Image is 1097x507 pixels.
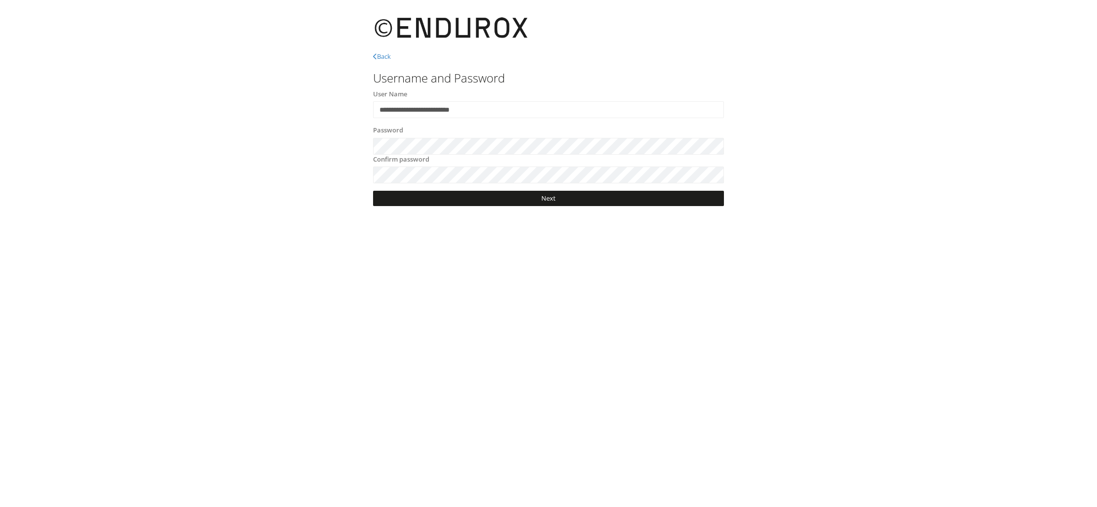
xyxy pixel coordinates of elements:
a: Back [373,52,391,61]
label: Confirm password [373,155,429,165]
label: Password [373,126,403,135]
label: User Name [373,89,407,99]
img: Endurox_Black_Pad_2.png [373,10,530,47]
h3: Username and Password [373,72,724,84]
a: Next [373,191,724,206]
